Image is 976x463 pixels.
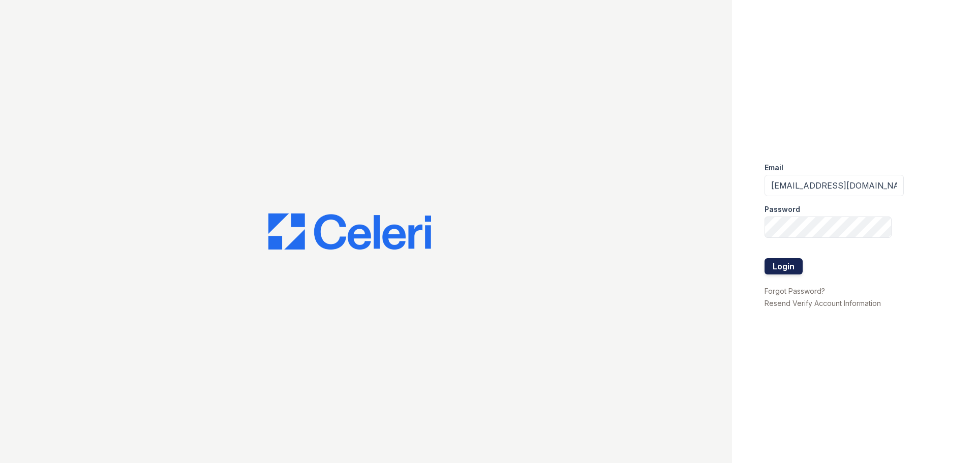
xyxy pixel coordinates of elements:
[765,163,783,173] label: Email
[268,213,431,250] img: CE_Logo_Blue-a8612792a0a2168367f1c8372b55b34899dd931a85d93a1a3d3e32e68fde9ad4.png
[765,299,881,307] a: Resend Verify Account Information
[765,204,800,214] label: Password
[765,258,803,274] button: Login
[765,287,825,295] a: Forgot Password?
